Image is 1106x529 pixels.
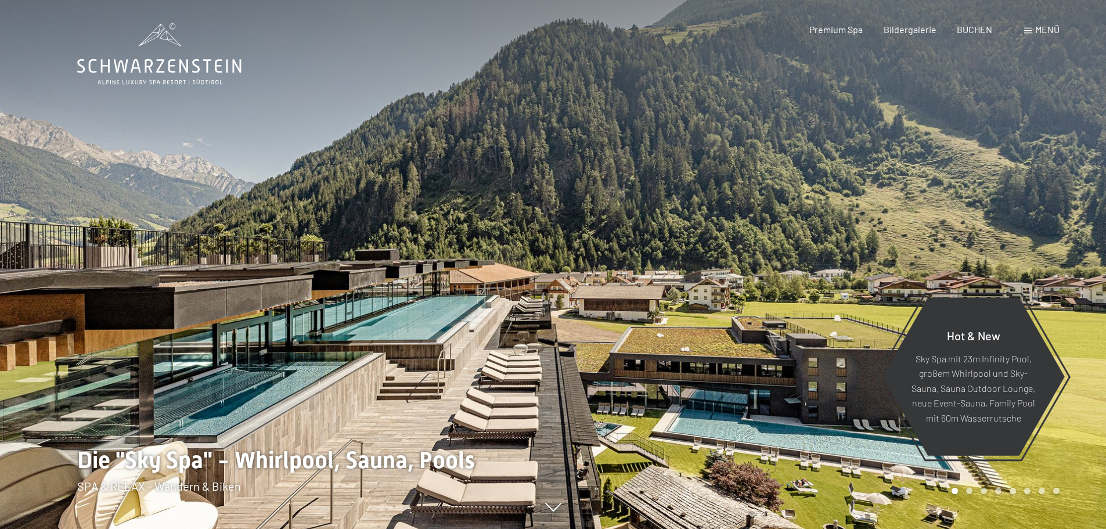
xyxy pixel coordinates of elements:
a: Premium Spa [809,24,863,35]
div: Carousel Page 3 [981,488,987,494]
a: Bildergalerie [884,24,936,35]
div: Carousel Pagination [948,488,1060,494]
span: Hot & New [947,328,1000,342]
div: Carousel Page 6 [1024,488,1031,494]
p: Sky Spa mit 23m Infinity Pool, großem Whirlpool und Sky-Sauna, Sauna Outdoor Lounge, neue Event-S... [910,351,1036,425]
div: Carousel Page 5 [1010,488,1016,494]
span: Menü [1035,24,1060,35]
div: Carousel Page 7 [1039,488,1045,494]
a: Hot & New Sky Spa mit 23m Infinity Pool, großem Whirlpool und Sky-Sauna, Sauna Outdoor Lounge, ne... [881,297,1065,456]
div: Carousel Page 4 [995,488,1001,494]
a: BUCHEN [957,24,992,35]
div: Carousel Page 1 (Current Slide) [952,488,958,494]
div: Carousel Page 8 [1053,488,1060,494]
div: Carousel Page 2 [966,488,972,494]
